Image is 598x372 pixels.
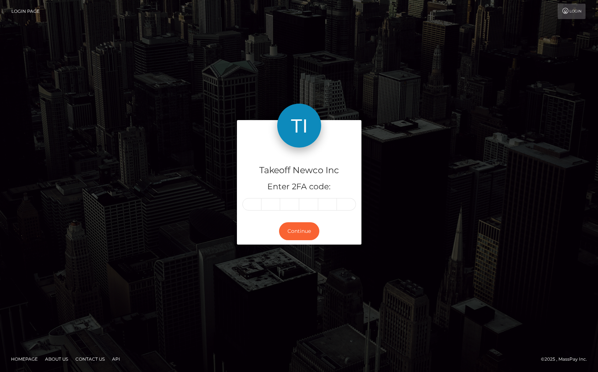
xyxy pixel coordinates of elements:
[279,222,319,240] button: Continue
[242,181,356,193] h5: Enter 2FA code:
[277,104,321,148] img: Takeoff Newco Inc
[242,164,356,177] h4: Takeoff Newco Inc
[558,4,586,19] a: Login
[541,355,593,363] div: © 2025 , MassPay Inc.
[42,353,71,365] a: About Us
[73,353,108,365] a: Contact Us
[109,353,123,365] a: API
[11,4,40,19] a: Login Page
[8,353,41,365] a: Homepage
